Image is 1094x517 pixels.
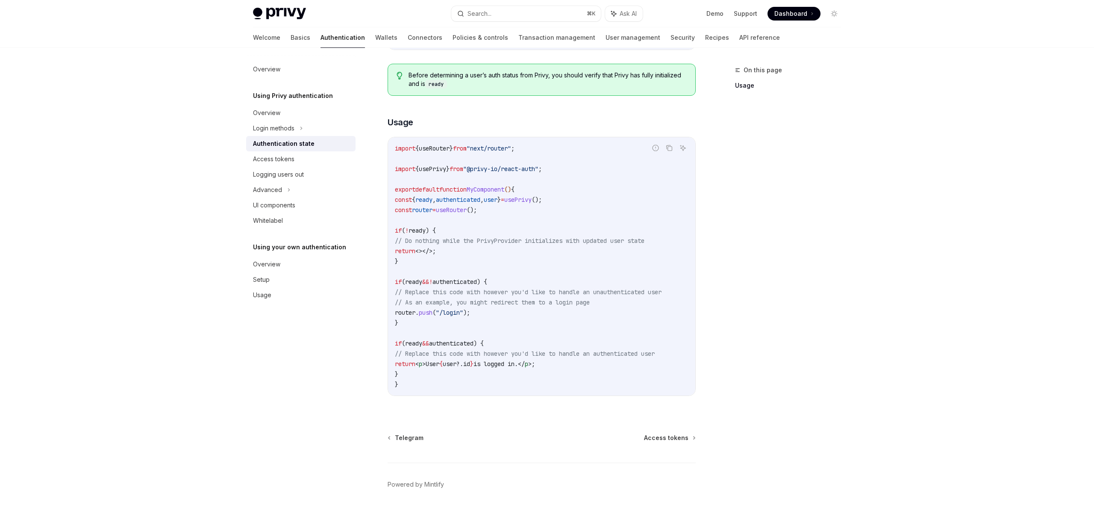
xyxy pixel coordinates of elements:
a: Whitelabel [246,213,356,228]
span: from [450,165,463,173]
span: p [525,360,528,368]
button: Ask AI [677,142,688,154]
span: ; [432,247,436,255]
span: p [419,360,422,368]
span: import [395,165,415,173]
span: > [422,360,426,368]
span: ; [538,165,542,173]
div: Authentication state [253,139,315,149]
span: authenticated [429,340,473,347]
span: ( [402,278,405,286]
span: import [395,145,415,152]
span: } [446,165,450,173]
span: } [470,360,473,368]
div: Login methods [253,123,294,133]
span: ready [415,196,432,204]
span: useRouter [419,145,450,152]
span: { [412,196,415,204]
span: useRouter [436,206,467,214]
span: <></> [415,247,432,255]
span: ; [511,145,515,152]
span: user [484,196,497,204]
span: ⌘ K [587,10,596,17]
span: , [480,196,484,204]
span: user [443,360,456,368]
span: } [395,381,398,388]
a: User management [606,27,660,48]
span: function [439,186,467,193]
svg: Tip [397,72,403,80]
span: ( [402,340,405,347]
button: Search...⌘K [451,6,601,21]
a: Authentication [321,27,365,48]
div: Whitelabel [253,216,283,226]
a: Logging users out [246,167,356,182]
span: "@privy-io/react-auth" [463,165,538,173]
span: // Do nothing while the PrivyProvider initializes with updated user state [395,237,644,245]
a: Access tokens [644,434,695,442]
span: return [395,360,415,368]
a: Transaction management [518,27,595,48]
span: // As an example, you might redirect them to a login page [395,298,590,306]
span: router [412,206,432,214]
span: ! [429,278,432,286]
div: Overview [253,108,280,118]
span: if [395,340,402,347]
button: Toggle dark mode [827,7,841,21]
a: Overview [246,257,356,272]
a: Dashboard [768,7,820,21]
a: Access tokens [246,151,356,167]
span: authenticated [436,196,480,204]
span: User [426,360,439,368]
span: { [415,145,419,152]
h5: Using your own authentication [253,242,346,252]
a: Welcome [253,27,280,48]
span: authenticated [432,278,477,286]
span: On this page [744,65,782,75]
a: Basics [291,27,310,48]
div: Overview [253,259,280,269]
span: (); [467,206,477,214]
div: Overview [253,64,280,74]
a: Policies & controls [453,27,508,48]
span: ( [432,309,436,316]
div: Logging users out [253,169,304,180]
span: </ [518,360,525,368]
a: Security [671,27,695,48]
span: export [395,186,415,193]
span: is logged in. [473,360,518,368]
span: () [504,186,511,193]
img: light logo [253,8,306,20]
span: Before determining a user’s auth status from Privy, you should verify that Privy has fully initia... [409,71,687,89]
button: Copy the contents from the code block [664,142,675,154]
span: . [415,309,419,316]
span: ; [532,360,535,368]
span: ) { [477,278,487,286]
a: API reference [739,27,780,48]
div: Setup [253,275,270,285]
span: ( [402,227,405,234]
a: Telegram [388,434,423,442]
span: // Replace this code with however you'd like to handle an authenticated user [395,350,655,357]
div: Usage [253,290,271,300]
span: } [395,370,398,378]
a: Support [734,9,757,18]
span: ) { [426,227,436,234]
span: = [501,196,504,204]
span: { [511,186,515,193]
span: , [432,196,436,204]
span: // Replace this code with however you'd like to handle an unauthenticated user [395,288,662,296]
span: ?. [456,360,463,368]
span: const [395,196,412,204]
h5: Using Privy authentication [253,91,333,101]
a: Wallets [375,27,397,48]
span: router [395,309,415,316]
span: "next/router" [467,145,511,152]
span: MyComponent [467,186,504,193]
span: Access tokens [644,434,688,442]
a: Setup [246,272,356,287]
a: Demo [706,9,723,18]
span: } [395,319,398,327]
a: Recipes [705,27,729,48]
a: Powered by Mintlify [388,480,444,489]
